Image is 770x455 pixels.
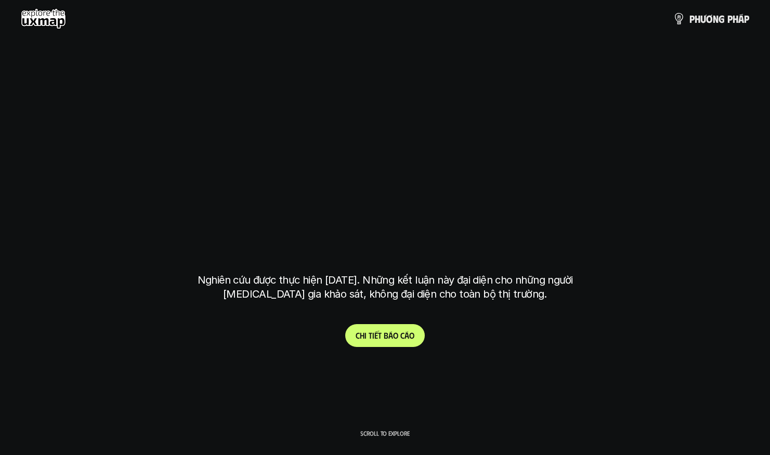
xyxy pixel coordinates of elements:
span: á [738,13,744,24]
span: C [356,330,360,340]
span: n [713,13,719,24]
span: h [733,13,738,24]
h6: Kết quả nghiên cứu [349,111,428,123]
span: i [372,330,374,340]
span: p [744,13,749,24]
span: g [719,13,725,24]
h1: phạm vi công việc của [195,136,575,180]
span: o [409,330,414,340]
span: h [360,330,364,340]
span: o [393,330,398,340]
span: ư [700,13,706,24]
p: Nghiên cứu được thực hiện [DATE]. Những kết luận này đại diện cho những người [MEDICAL_DATA] gia ... [190,273,580,301]
span: t [369,330,372,340]
span: b [384,330,388,340]
h1: tại [GEOGRAPHIC_DATA] [200,218,570,262]
span: ế [374,330,378,340]
span: á [404,330,409,340]
span: i [364,330,367,340]
span: c [400,330,404,340]
p: Scroll to explore [360,430,410,437]
span: ơ [706,13,713,24]
span: h [695,13,700,24]
span: t [378,330,382,340]
span: á [388,330,393,340]
a: phươngpháp [673,8,749,29]
span: p [727,13,733,24]
span: p [689,13,695,24]
a: Chitiếtbáocáo [345,324,425,347]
